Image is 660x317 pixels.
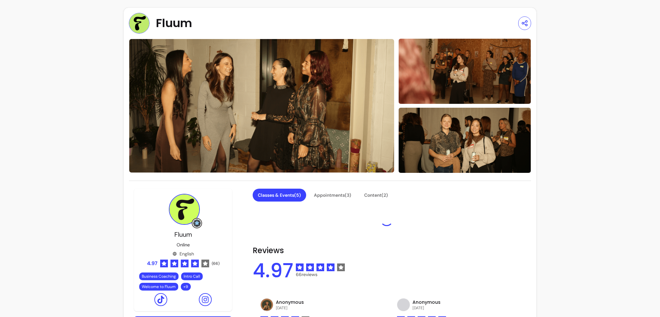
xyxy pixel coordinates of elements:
[177,242,190,248] p: Online
[296,271,345,278] span: 66 reviews
[261,299,273,311] img: avatar
[380,213,393,226] div: Loading
[156,17,192,30] span: Fluum
[253,189,306,202] button: Classes & Events(5)
[129,13,150,34] img: Provider image
[253,261,293,280] span: 4.97
[412,299,441,305] p: Anonymous
[182,284,189,289] span: + 9
[359,189,393,202] button: Content(2)
[276,305,304,311] p: [DATE]
[172,251,194,257] div: English
[398,38,531,105] img: image-1
[212,261,219,266] span: ( 66 )
[253,245,521,256] h2: Reviews
[309,189,356,202] button: Appointments(3)
[169,194,200,225] img: Provider image
[129,39,394,173] img: image-0
[142,274,176,279] span: Business Coaching
[184,274,200,279] span: Intro Call
[193,219,201,227] img: Grow
[398,107,531,174] img: image-2
[147,260,158,267] span: 4.97
[142,284,176,289] span: Welcome to Fluum
[174,230,192,239] span: Fluum
[412,305,441,311] p: [DATE]
[276,299,304,305] p: Anonymous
